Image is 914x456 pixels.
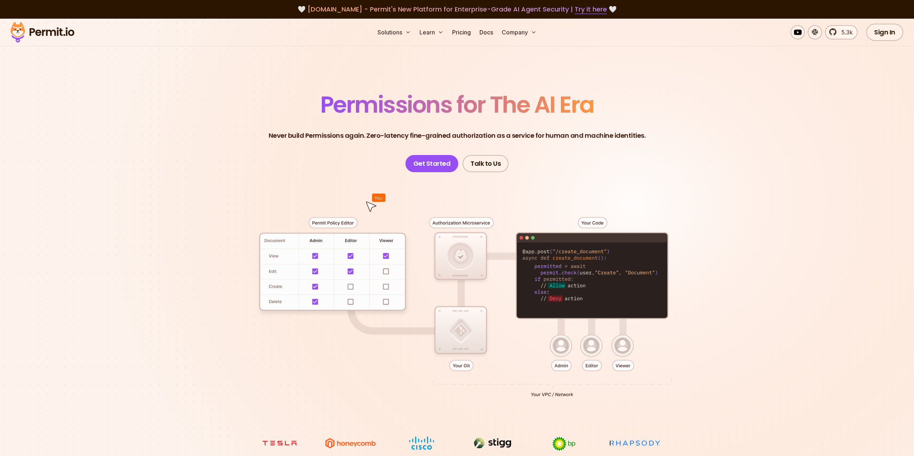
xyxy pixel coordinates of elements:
a: Docs [477,25,496,39]
p: Never build Permissions again. Zero-latency fine-grained authorization as a service for human and... [269,131,646,141]
div: 🤍 🤍 [17,4,897,14]
a: Pricing [449,25,474,39]
button: Company [499,25,539,39]
a: Talk to Us [463,155,509,172]
button: Solutions [375,25,414,39]
img: Rhapsody Health [608,436,662,450]
a: Try it here [575,5,607,14]
img: Permit logo [7,20,78,44]
a: 5.3k [825,25,858,39]
img: Honeycomb [324,436,377,450]
span: Permissions for The AI Era [320,89,594,121]
img: Cisco [395,436,449,450]
img: Stigg [466,436,520,450]
span: 5.3k [837,28,853,37]
button: Learn [417,25,446,39]
a: Get Started [405,155,459,172]
span: [DOMAIN_NAME] - Permit's New Platform for Enterprise-Grade AI Agent Security | [307,5,607,14]
img: bp [537,436,591,451]
img: tesla [252,436,306,450]
a: Sign In [866,24,903,41]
